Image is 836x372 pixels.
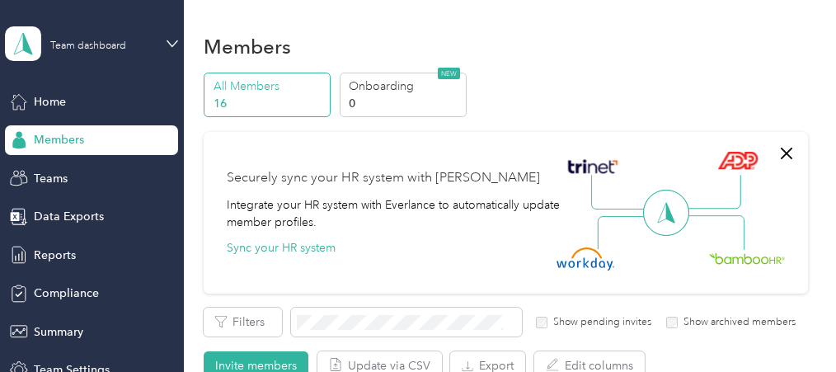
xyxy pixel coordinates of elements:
[34,170,68,187] span: Teams
[204,308,282,337] button: Filters
[349,95,461,112] p: 0
[34,285,99,302] span: Compliance
[349,78,461,95] p: Onboarding
[214,78,326,95] p: All Members
[34,323,83,341] span: Summary
[597,215,655,249] img: Line Left Down
[34,131,84,148] span: Members
[687,215,744,251] img: Line Right Down
[50,41,126,51] div: Team dashboard
[227,168,540,188] div: Securely sync your HR system with [PERSON_NAME]
[34,208,104,225] span: Data Exports
[227,239,336,257] button: Sync your HR system
[678,315,796,330] label: Show archived members
[744,280,836,372] iframe: Everlance-gr Chat Button Frame
[564,155,622,178] img: Trinet
[227,196,562,231] div: Integrate your HR system with Everlance to automatically update member profiles.
[557,247,614,271] img: Workday
[717,151,758,170] img: ADP
[214,95,326,112] p: 16
[683,175,741,210] img: Line Right Up
[709,252,785,264] img: BambooHR
[204,38,291,55] h1: Members
[547,315,651,330] label: Show pending invites
[34,247,76,264] span: Reports
[438,68,460,79] span: NEW
[34,93,66,111] span: Home
[591,175,649,210] img: Line Left Up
